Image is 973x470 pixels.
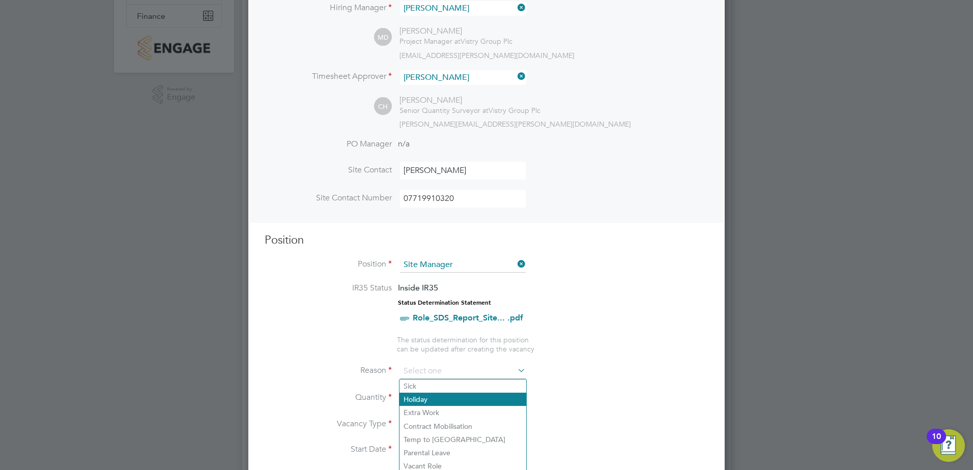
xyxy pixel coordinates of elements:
label: Timesheet Approver [265,71,392,82]
input: Search for... [400,1,526,16]
li: Temp to [GEOGRAPHIC_DATA] [399,433,526,446]
span: Senior Quantity Surveyor at [399,106,489,115]
button: Open Resource Center, 10 new notifications [932,429,965,462]
li: Sick [399,379,526,393]
label: Site Contact [265,165,392,175]
span: [PERSON_NAME][EMAIL_ADDRESS][PERSON_NAME][DOMAIN_NAME] [399,120,631,129]
strong: Status Determination Statement [398,299,491,306]
span: Inside IR35 [398,283,438,292]
label: Hiring Manager [265,3,392,13]
span: [EMAIL_ADDRESS][PERSON_NAME][DOMAIN_NAME] [399,51,575,60]
label: PO Manager [265,139,392,150]
li: Holiday [399,393,526,406]
label: Position [265,259,392,270]
input: Search for... [400,70,526,85]
input: Search for... [400,257,526,273]
label: Reason [265,365,392,376]
div: [PERSON_NAME] [399,95,540,106]
li: Parental Leave [399,446,526,459]
div: Vistry Group Plc [399,106,540,115]
a: Role_SDS_Report_Site... .pdf [413,313,523,322]
span: The status determination for this position can be updated after creating the vacancy [397,335,534,354]
span: MD [374,28,392,46]
div: [PERSON_NAME] [399,26,512,37]
span: Project Manager at [399,37,461,46]
div: 10 [932,436,941,450]
li: Extra Work [399,406,526,419]
input: Select one [400,364,526,379]
h3: Position [265,233,708,248]
label: IR35 Status [265,283,392,293]
label: Vacancy Type [265,419,392,429]
span: n/a [398,139,410,149]
li: Contract Mobilisation [399,420,526,433]
div: Vistry Group Plc [399,37,512,46]
label: Quantity [265,392,392,403]
label: Start Date [265,444,392,455]
label: Site Contact Number [265,193,392,203]
span: CH [374,98,392,115]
